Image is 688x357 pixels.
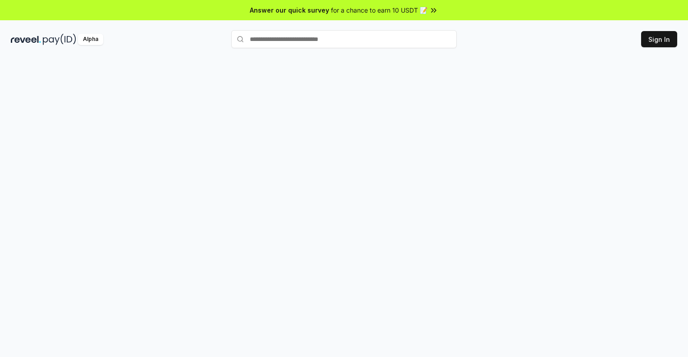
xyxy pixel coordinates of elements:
[43,34,76,45] img: pay_id
[250,5,329,15] span: Answer our quick survey
[641,31,677,47] button: Sign In
[11,34,41,45] img: reveel_dark
[78,34,103,45] div: Alpha
[331,5,427,15] span: for a chance to earn 10 USDT 📝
